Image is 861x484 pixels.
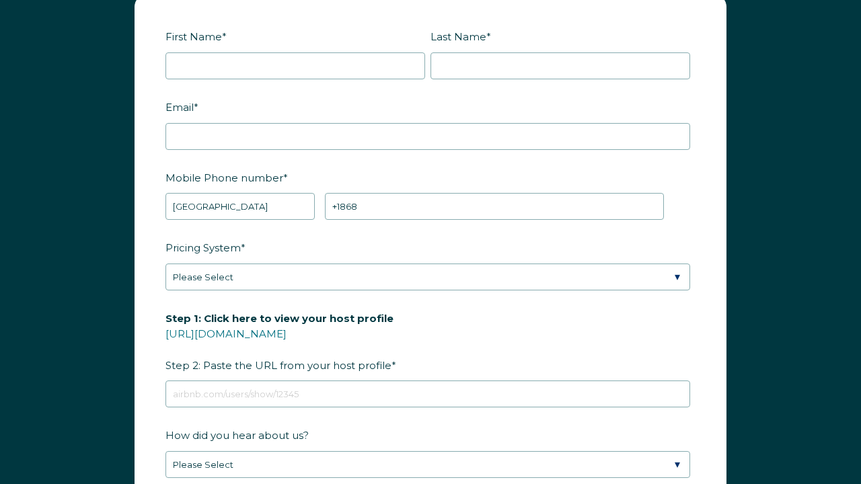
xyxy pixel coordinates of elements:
[165,237,241,258] span: Pricing System
[165,167,283,188] span: Mobile Phone number
[165,327,287,340] a: [URL][DOMAIN_NAME]
[165,97,194,118] span: Email
[165,308,394,376] span: Step 2: Paste the URL from your host profile
[165,26,222,47] span: First Name
[430,26,486,47] span: Last Name
[165,308,394,329] span: Step 1: Click here to view your host profile
[165,425,309,446] span: How did you hear about us?
[165,380,690,407] input: airbnb.com/users/show/12345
